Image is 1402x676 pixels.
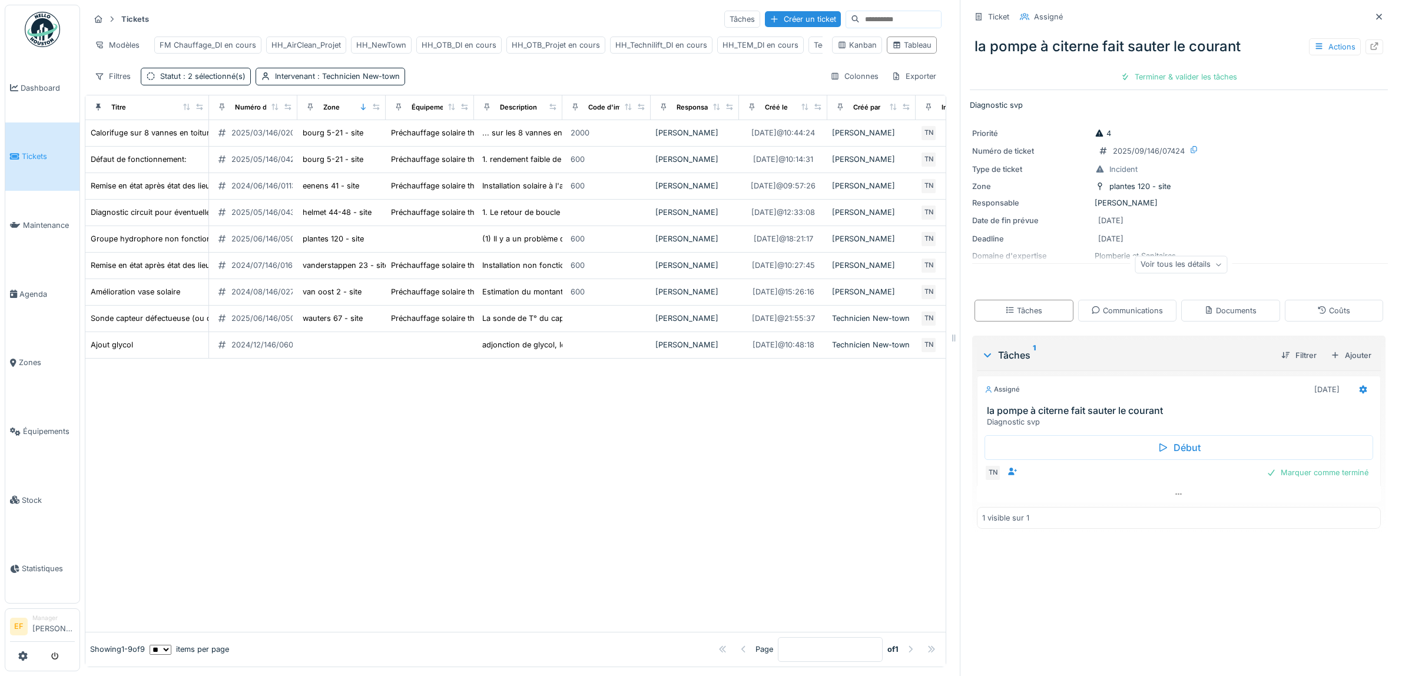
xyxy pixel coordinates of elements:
[753,286,814,297] div: [DATE] @ 15:26:16
[655,286,734,297] div: [PERSON_NAME]
[23,220,75,231] span: Maintenance
[275,71,400,82] div: Intervenant
[972,128,1090,139] div: Priorité
[655,339,734,350] div: [PERSON_NAME]
[22,563,75,574] span: Statistiques
[231,127,304,138] div: 2025/03/146/02090
[987,416,1376,428] div: Diagnostic svp
[482,339,651,350] div: adjonction de glycol, le circuit ayant une prot...
[942,102,979,112] div: Intervenant
[982,512,1029,523] div: 1 visible sur 1
[1262,465,1373,481] div: Marquer comme terminé
[391,313,552,324] div: Préchauffage solaire thermique - Wauters 67
[10,618,28,635] li: EF
[571,260,585,271] div: 600
[303,260,389,271] div: vanderstappen 23 - site
[91,180,214,191] div: Remise en état après état des lieux
[303,154,363,165] div: bourg 5-21 - site
[920,204,937,221] div: TN
[22,495,75,506] span: Stock
[1034,11,1063,22] div: Assigné
[91,127,214,138] div: Calorifuge sur 8 vannes en toiture
[655,127,734,138] div: [PERSON_NAME]
[987,405,1376,416] h3: la pompe à citerne fait sauter le courant
[832,233,911,244] div: [PERSON_NAME]
[231,154,303,165] div: 2025/05/146/04218
[753,154,813,165] div: [DATE] @ 10:14:31
[391,154,551,165] div: Préchauffage solaire thermique - Bourg 7-21
[571,286,585,297] div: 600
[655,180,734,191] div: [PERSON_NAME]
[765,11,841,27] div: Créer un ticket
[1326,347,1376,363] div: Ajouter
[837,39,877,51] div: Kanban
[972,197,1386,208] div: [PERSON_NAME]
[751,127,815,138] div: [DATE] @ 10:44:24
[755,644,773,655] div: Page
[91,286,180,297] div: Amélioration vase solaire
[91,207,320,218] div: Diagnostic circuit pour éventuelle modification de la boucle ECS
[91,154,187,165] div: Défaut de fonctionnement:
[752,260,815,271] div: [DATE] @ 10:27:45
[655,313,734,324] div: [PERSON_NAME]
[111,102,126,112] div: Titre
[972,197,1090,208] div: Responsable
[5,122,79,191] a: Tickets
[5,329,79,397] a: Zones
[19,289,75,300] span: Agenda
[571,154,585,165] div: 600
[754,233,813,244] div: [DATE] @ 18:21:17
[482,127,656,138] div: ... sur les 8 vannes en tête des 4 colonnes d'a...
[1109,164,1138,175] div: Incident
[231,260,300,271] div: 2024/07/146/01661
[160,71,246,82] div: Statut
[231,207,304,218] div: 2025/05/146/04362
[920,337,937,353] div: TN
[853,102,880,112] div: Créé par
[181,72,246,81] span: : 2 sélectionné(s)
[970,31,1388,62] div: la pompe à citerne fait sauter le courant
[972,233,1090,244] div: Deadline
[422,39,496,51] div: HH_OTB_DI en cours
[91,339,133,350] div: Ajout glycol
[892,39,932,51] div: Tableau
[832,286,911,297] div: [PERSON_NAME]
[832,207,911,218] div: [PERSON_NAME]
[1116,69,1242,85] div: Terminer & valider les tâches
[391,207,548,218] div: Préchauffage solaire thermique - Helmet 46
[972,145,1090,157] div: Numéro de ticket
[1204,305,1257,316] div: Documents
[1314,384,1340,395] div: [DATE]
[920,151,937,168] div: TN
[753,339,814,350] div: [DATE] @ 10:48:18
[482,260,649,271] div: Installation non fonctionnelle: régulation ok, ...
[722,39,798,51] div: HH_TEM_DI en cours
[391,127,541,138] div: Préchauffage solaire thermique - Bourg 5
[32,614,75,639] li: [PERSON_NAME]
[235,102,291,112] div: Numéro de ticket
[412,102,450,112] div: Équipement
[303,127,363,138] div: bourg 5-21 - site
[985,435,1373,460] div: Début
[655,207,734,218] div: [PERSON_NAME]
[1317,305,1350,316] div: Coûts
[571,127,589,138] div: 2000
[482,180,640,191] div: Installation solaire à l'arrêt - Diagnostic et ...
[677,102,718,112] div: Responsable
[512,39,600,51] div: HH_OTB_Projet en cours
[832,127,911,138] div: [PERSON_NAME]
[985,465,1001,481] div: TN
[985,385,1020,395] div: Assigné
[920,231,937,247] div: TN
[482,207,654,218] div: 1. Le retour de boucle semble se faire dans le ...
[1113,145,1185,157] div: 2025/09/146/07424
[588,102,648,112] div: Code d'imputation
[21,82,75,94] span: Dashboard
[1005,305,1042,316] div: Tâches
[391,286,552,297] div: Préchauffage solaire thermique - Van Oost 2
[972,181,1090,192] div: Zone
[160,39,256,51] div: FM Chauffage_DI en cours
[571,180,585,191] div: 600
[90,644,145,655] div: Showing 1 - 9 of 9
[482,154,651,165] div: 1. rendement faible de l'installation: 2 vannes...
